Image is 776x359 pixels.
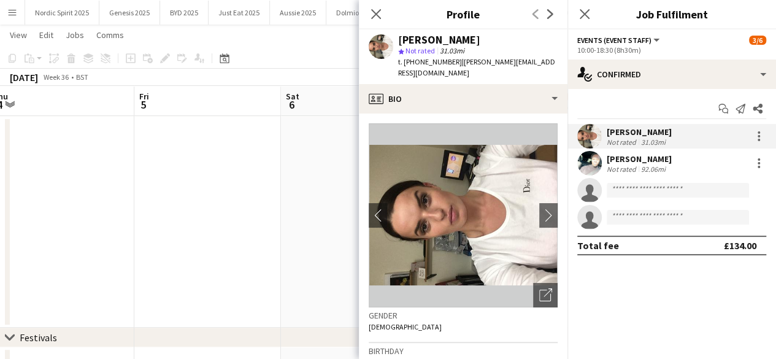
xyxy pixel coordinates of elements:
button: Aussie 2025 [270,1,326,25]
div: Not rated [607,137,639,147]
img: Crew avatar or photo [369,123,558,307]
button: Genesis 2025 [99,1,160,25]
span: 31.03mi [437,46,467,55]
button: Dolmio 2025 [326,1,385,25]
span: Jobs [66,29,84,41]
span: Fri [139,91,149,102]
span: Week 36 [40,72,71,82]
div: Confirmed [567,60,776,89]
a: Edit [34,27,58,43]
span: | [PERSON_NAME][EMAIL_ADDRESS][DOMAIN_NAME] [398,57,555,77]
a: Jobs [61,27,89,43]
div: Open photos pop-in [533,283,558,307]
div: Total fee [577,239,619,252]
div: 92.06mi [639,164,668,174]
h3: Birthday [369,345,558,357]
span: Events (Event Staff) [577,36,651,45]
button: BYD 2025 [160,1,209,25]
h3: Gender [369,310,558,321]
div: [PERSON_NAME] [607,153,672,164]
span: 5 [137,98,149,112]
h3: Profile [359,6,567,22]
span: View [10,29,27,41]
div: £134.00 [724,239,756,252]
button: Just Eat 2025 [209,1,270,25]
div: [DATE] [10,71,38,83]
span: 6 [284,98,299,112]
button: Nordic Spirit 2025 [25,1,99,25]
span: Not rated [405,46,435,55]
span: t. [PHONE_NUMBER] [398,57,462,66]
span: Edit [39,29,53,41]
div: [PERSON_NAME] [398,34,480,45]
div: Bio [359,84,567,114]
span: Sat [286,91,299,102]
span: [DEMOGRAPHIC_DATA] [369,322,442,331]
div: BST [76,72,88,82]
div: 31.03mi [639,137,668,147]
div: Not rated [607,164,639,174]
div: 10:00-18:30 (8h30m) [577,45,766,55]
a: Comms [91,27,129,43]
div: Festivals [20,331,57,344]
h3: Job Fulfilment [567,6,776,22]
div: [PERSON_NAME] [607,126,672,137]
button: Events (Event Staff) [577,36,661,45]
span: 3/6 [749,36,766,45]
a: View [5,27,32,43]
span: Comms [96,29,124,41]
